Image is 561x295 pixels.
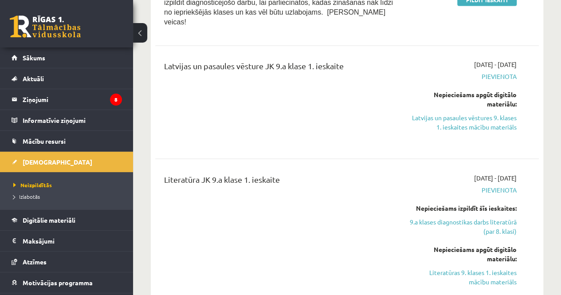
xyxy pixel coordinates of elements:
a: 9.a klases diagnostikas darbs literatūrā (par 8. klasi) [408,217,517,236]
div: Nepieciešams izpildīt šīs ieskaites: [408,203,517,212]
a: Motivācijas programma [12,272,122,293]
a: Neizpildītās [13,181,124,189]
legend: Informatīvie ziņojumi [23,110,122,130]
a: Izlabotās [13,193,124,201]
a: Ziņojumi8 [12,89,122,110]
span: Mācību resursi [23,137,66,145]
div: Latvijas un pasaules vēsture JK 9.a klase 1. ieskaite [164,60,395,76]
a: Mācību resursi [12,131,122,151]
legend: Maksājumi [23,231,122,251]
i: 8 [110,94,122,106]
a: Sākums [12,47,122,68]
span: Pievienota [408,185,517,194]
span: Neizpildītās [13,181,52,189]
div: Nepieciešams apgūt digitālo materiālu: [408,244,517,263]
a: Literatūras 9. klases 1. ieskaites mācību materiāls [408,267,517,286]
div: Literatūra JK 9.a klase 1. ieskaite [164,173,395,189]
a: Maksājumi [12,231,122,251]
span: Motivācijas programma [23,279,93,287]
legend: Ziņojumi [23,89,122,110]
span: Digitālie materiāli [23,216,75,224]
a: Rīgas 1. Tālmācības vidusskola [10,16,81,38]
span: Atzīmes [23,258,47,266]
span: [DATE] - [DATE] [474,60,517,69]
span: [DEMOGRAPHIC_DATA] [23,158,92,166]
div: Nepieciešams apgūt digitālo materiālu: [408,90,517,109]
a: Aktuāli [12,68,122,89]
a: [DEMOGRAPHIC_DATA] [12,152,122,172]
span: [DATE] - [DATE] [474,173,517,182]
a: Digitālie materiāli [12,210,122,230]
span: Aktuāli [23,75,44,83]
span: Sākums [23,54,45,62]
a: Latvijas un pasaules vēstures 9. klases 1. ieskaites mācību materiāls [408,113,517,132]
span: Pievienota [408,72,517,81]
a: Atzīmes [12,252,122,272]
span: Izlabotās [13,193,40,200]
a: Informatīvie ziņojumi [12,110,122,130]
